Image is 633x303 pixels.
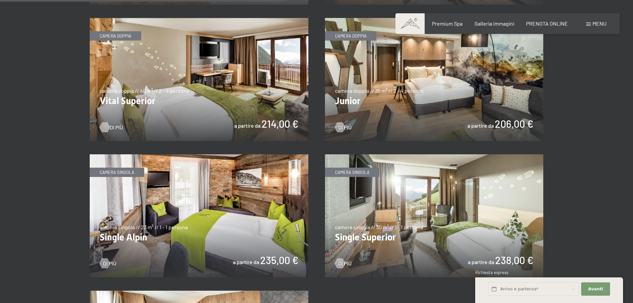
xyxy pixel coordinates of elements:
img: Junior [325,18,544,141]
a: Junior [325,18,544,22]
a: Di più [100,124,116,131]
img: Vital Superior [90,18,308,141]
span: Richiesta express [475,270,508,275]
a: Galleria immagini [475,20,514,27]
a: Premium Spa [432,20,463,27]
img: Single Alpin [90,154,308,277]
span: Avanti [588,286,603,292]
span: Di più [110,124,123,131]
a: Single Alpin [90,155,308,159]
a: Single Relax [90,291,308,295]
span: Di più [103,260,116,267]
span: Di più [338,124,352,131]
a: Di più [335,124,352,131]
a: PRENOTA ONLINE [526,20,568,27]
a: Vital Superior [90,18,308,22]
a: Di più [100,260,116,267]
a: Di più [335,260,352,267]
span: Di più [338,260,352,267]
img: Single Superior [325,154,544,277]
button: Avanti [581,282,610,296]
a: Single Superior [325,155,544,159]
span: Menu [592,20,606,27]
